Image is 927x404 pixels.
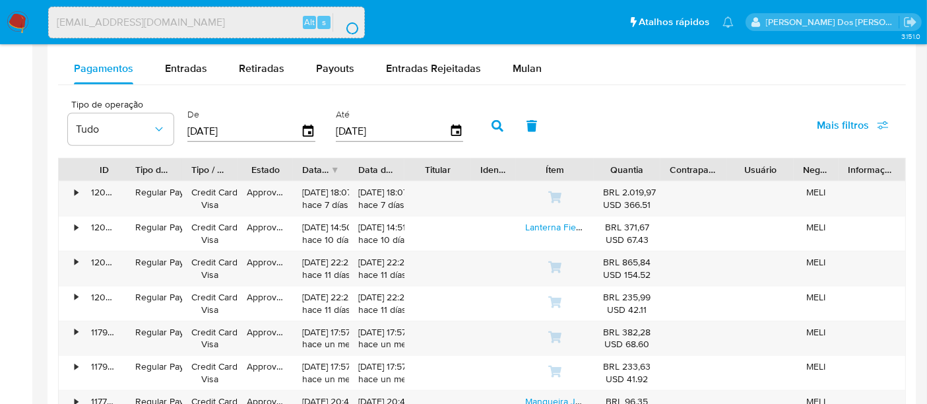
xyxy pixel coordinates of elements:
p: renato.lopes@mercadopago.com.br [766,16,899,28]
span: s [322,16,326,28]
a: Notificações [722,17,734,28]
button: search-icon [333,13,360,32]
span: 3.151.0 [901,31,920,42]
span: Alt [304,16,315,28]
a: Sair [903,15,917,29]
input: Pesquise usuários ou casos... [49,14,364,31]
span: Atalhos rápidos [639,15,709,29]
